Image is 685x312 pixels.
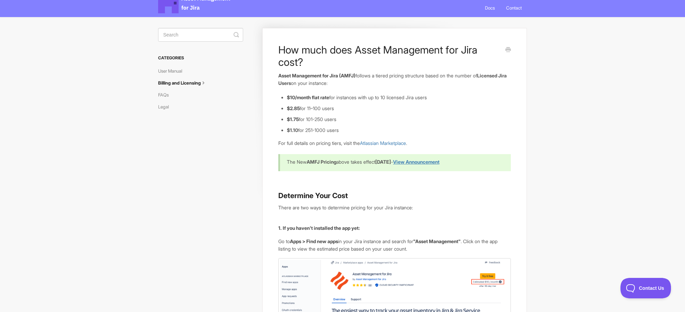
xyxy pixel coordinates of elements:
[278,73,355,78] strong: Asset Management for Jira (AMFJ)
[278,238,511,252] p: Go to in your Jira instance and search for . Click on the app listing to view the estimated price...
[287,105,511,112] li: for 11–100 users
[158,28,243,42] input: Search
[278,139,511,147] p: For full details on pricing tiers, visit the .
[375,159,391,165] b: [DATE]
[158,77,212,88] a: Billing and Licensing
[287,116,511,123] li: for 101-250 users
[287,116,299,122] strong: $1.75
[158,52,243,64] h3: Categories
[287,127,511,134] li: for 251-1000 users
[278,72,511,87] p: follows a tiered pricing structure based on the number of on your instance:
[413,238,461,244] strong: "Asset Management"
[278,204,511,211] p: There are two ways to determine pricing for your Jira instance:
[307,159,336,165] b: AMFJ Pricing
[287,127,298,133] b: $1.10
[290,238,338,244] strong: Apps > Find new apps
[360,140,406,146] a: Atlassian Marketplace
[287,94,511,101] li: for instances with up to 10 licensed Jira users
[505,46,511,54] a: Print this Article
[278,44,501,68] h1: How much does Asset Management for Jira cost?
[287,158,502,166] p: The New above takes effect -
[278,225,360,231] strong: 1. If you haven't installed the app yet:
[158,101,174,112] a: Legal
[158,65,187,76] a: User Manual
[278,73,507,86] b: Licensed Jira Users
[287,94,329,100] strong: $10/month flat rate
[278,191,511,200] h3: Determine Your Cost
[287,105,300,111] strong: $2.85
[620,278,671,298] iframe: Toggle Customer Support
[158,89,174,100] a: FAQs
[393,159,439,165] a: View Announcement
